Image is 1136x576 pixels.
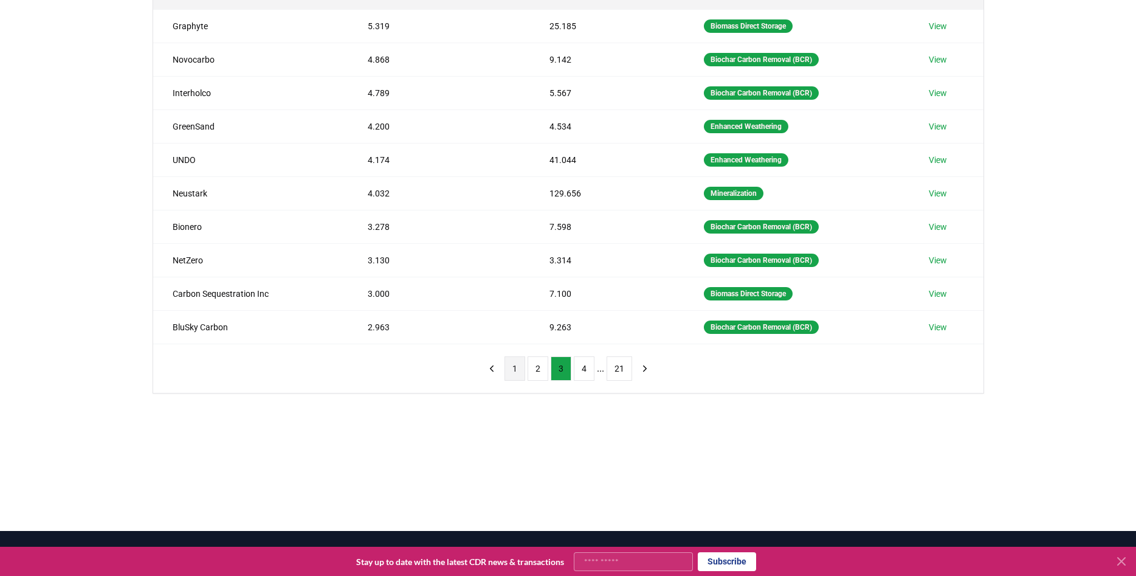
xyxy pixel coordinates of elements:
[153,310,348,344] td: BluSky Carbon
[530,310,684,344] td: 9.263
[348,310,530,344] td: 2.963
[704,86,819,100] div: Biochar Carbon Removal (BCR)
[153,210,348,243] td: Bionero
[153,9,348,43] td: Graphyte
[704,220,819,234] div: Biochar Carbon Removal (BCR)
[597,361,604,376] li: ...
[153,277,348,310] td: Carbon Sequestration Inc
[530,243,684,277] td: 3.314
[153,243,348,277] td: NetZero
[530,143,684,176] td: 41.044
[551,356,571,381] button: 3
[528,356,548,381] button: 2
[704,153,788,167] div: Enhanced Weathering
[929,120,947,133] a: View
[530,76,684,109] td: 5.567
[348,176,530,210] td: 4.032
[153,143,348,176] td: UNDO
[348,210,530,243] td: 3.278
[530,277,684,310] td: 7.100
[530,210,684,243] td: 7.598
[929,221,947,233] a: View
[530,176,684,210] td: 129.656
[153,43,348,76] td: Novocarbo
[704,187,763,200] div: Mineralization
[929,87,947,99] a: View
[929,54,947,66] a: View
[929,254,947,266] a: View
[607,356,632,381] button: 21
[348,76,530,109] td: 4.789
[929,288,947,300] a: View
[929,20,947,32] a: View
[704,53,819,66] div: Biochar Carbon Removal (BCR)
[348,277,530,310] td: 3.000
[530,109,684,143] td: 4.534
[704,254,819,267] div: Biochar Carbon Removal (BCR)
[574,356,594,381] button: 4
[348,43,530,76] td: 4.868
[929,154,947,166] a: View
[635,356,655,381] button: next page
[348,143,530,176] td: 4.174
[704,19,793,33] div: Biomass Direct Storage
[929,187,947,200] a: View
[704,120,788,133] div: Enhanced Weathering
[348,243,530,277] td: 3.130
[153,76,348,109] td: Interholco
[929,321,947,333] a: View
[348,109,530,143] td: 4.200
[704,287,793,300] div: Biomass Direct Storage
[153,109,348,143] td: GreenSand
[704,321,819,334] div: Biochar Carbon Removal (BCR)
[153,176,348,210] td: Neustark
[530,9,684,43] td: 25.185
[481,356,502,381] button: previous page
[348,9,530,43] td: 5.319
[530,43,684,76] td: 9.142
[504,356,525,381] button: 1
